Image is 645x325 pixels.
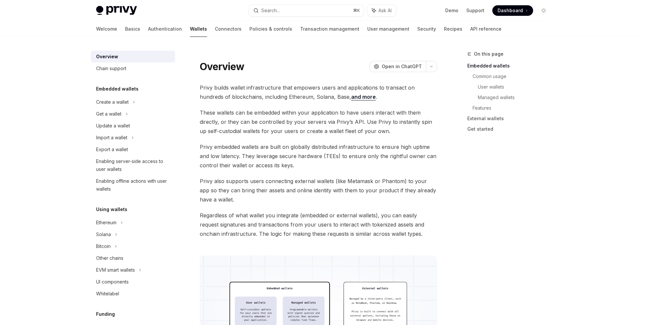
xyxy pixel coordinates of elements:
[96,219,116,227] div: Ethereum
[200,176,437,204] span: Privy also supports users connecting external wallets (like Metamask or Phantom) to your app so t...
[96,157,171,173] div: Enabling server-side access to user wallets
[200,108,437,136] span: These wallets can be embedded within your application to have users interact with them directly, ...
[91,155,175,175] a: Enabling server-side access to user wallets
[473,103,554,113] a: Features
[96,21,117,37] a: Welcome
[96,6,137,15] img: light logo
[96,177,171,193] div: Enabling offline actions with user wallets
[200,142,437,170] span: Privy embedded wallets are built on globally distributed infrastructure to ensure high uptime and...
[498,7,523,14] span: Dashboard
[125,21,140,37] a: Basics
[91,144,175,155] a: Export a wallet
[96,242,111,250] div: Bitcoin
[96,278,129,286] div: UI components
[96,53,118,61] div: Overview
[478,92,554,103] a: Managed wallets
[96,310,115,318] h5: Funding
[96,85,139,93] h5: Embedded wallets
[190,21,207,37] a: Wallets
[96,266,135,274] div: EVM smart wallets
[370,61,426,72] button: Open in ChatGPT
[367,21,409,37] a: User management
[96,98,129,106] div: Create a wallet
[353,8,360,13] span: ⌘ K
[91,51,175,63] a: Overview
[467,113,554,124] a: External wallets
[445,7,458,14] a: Demo
[91,120,175,132] a: Update a wallet
[538,5,549,16] button: Toggle dark mode
[261,7,280,14] div: Search...
[96,134,127,142] div: Import a wallet
[96,290,119,298] div: Whitelabel
[96,254,123,262] div: Other chains
[91,276,175,288] a: UI components
[470,21,502,37] a: API reference
[148,21,182,37] a: Authentication
[467,124,554,134] a: Get started
[478,82,554,92] a: User wallets
[91,252,175,264] a: Other chains
[96,146,128,153] div: Export a wallet
[417,21,436,37] a: Security
[473,71,554,82] a: Common usage
[215,21,242,37] a: Connectors
[91,288,175,300] a: Whitelabel
[444,21,462,37] a: Recipes
[96,110,121,118] div: Get a wallet
[91,63,175,74] a: Chain support
[96,205,127,213] h5: Using wallets
[249,5,364,16] button: Search...⌘K
[96,65,126,72] div: Chain support
[96,122,130,130] div: Update a wallet
[91,175,175,195] a: Enabling offline actions with user wallets
[200,83,437,101] span: Privy builds wallet infrastructure that empowers users and applications to transact on hundreds o...
[200,211,437,238] span: Regardless of what wallet you integrate (embedded or external wallets), you can easily request si...
[300,21,359,37] a: Transaction management
[474,50,503,58] span: On this page
[378,7,392,14] span: Ask AI
[351,94,376,100] a: and more
[382,63,422,70] span: Open in ChatGPT
[249,21,292,37] a: Policies & controls
[492,5,533,16] a: Dashboard
[466,7,484,14] a: Support
[467,61,554,71] a: Embedded wallets
[96,230,111,238] div: Solana
[367,5,396,16] button: Ask AI
[200,61,244,72] h1: Overview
